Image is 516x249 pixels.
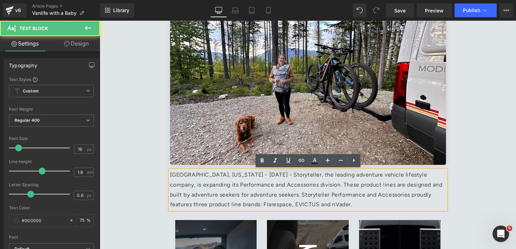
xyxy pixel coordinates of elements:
a: Design [51,36,101,51]
b: Regular 400 [14,118,40,123]
p: [GEOGRAPHIC_DATA], [US_STATE] - [DATE] - Storyteller, the leading adventure vehicle lifestyle com... [70,149,346,189]
a: New Library [100,3,134,17]
span: Preview [425,7,444,14]
span: 5 [507,226,512,231]
span: Vanlife with a Baby [32,10,77,16]
div: Text Color [9,206,94,210]
button: Publish [455,3,497,17]
a: Article Pages [32,3,100,9]
a: Tablet [244,3,260,17]
a: Preview [417,3,452,17]
span: px [87,147,93,151]
span: Text Block [19,26,48,31]
div: Text Styles [9,77,94,82]
div: Typography [9,59,37,68]
span: px [87,193,93,198]
span: Publish [463,8,480,13]
button: Undo [353,3,367,17]
a: Mobile [260,3,277,17]
a: Desktop [210,3,227,17]
button: More [499,3,513,17]
b: Custom [23,88,39,94]
div: Font Size [9,136,94,141]
div: Line Height [9,159,94,164]
button: Redo [369,3,383,17]
div: Font [9,235,94,240]
div: v6 [14,6,22,15]
span: Save [394,7,406,14]
a: v6 [3,3,27,17]
div: % [77,215,93,227]
div: Letter Spacing [9,182,94,187]
iframe: Intercom live chat [493,226,509,242]
input: Color [22,217,66,224]
div: Font Weight [9,107,94,112]
span: Library [113,7,129,13]
span: em [87,170,93,175]
a: Laptop [227,3,244,17]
